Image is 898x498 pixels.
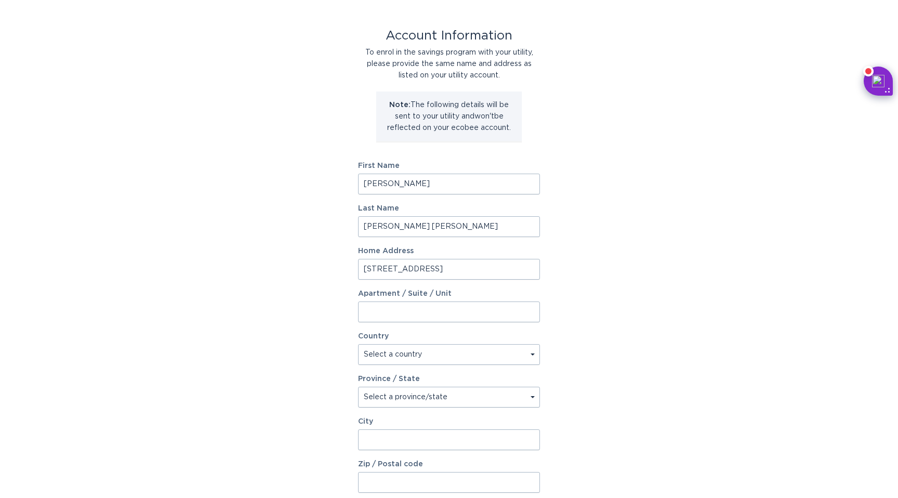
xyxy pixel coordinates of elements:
[358,375,420,383] label: Province / State
[358,290,540,297] label: Apartment / Suite / Unit
[358,205,540,212] label: Last Name
[358,162,540,169] label: First Name
[384,99,514,134] p: The following details will be sent to your utility and won't be reflected on your ecobee account.
[358,418,540,425] label: City
[358,461,540,468] label: Zip / Postal code
[358,247,540,255] label: Home Address
[389,101,411,109] strong: Note:
[358,333,389,340] label: Country
[358,30,540,42] div: Account Information
[358,47,540,81] div: To enrol in the savings program with your utility, please provide the same name and address as li...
